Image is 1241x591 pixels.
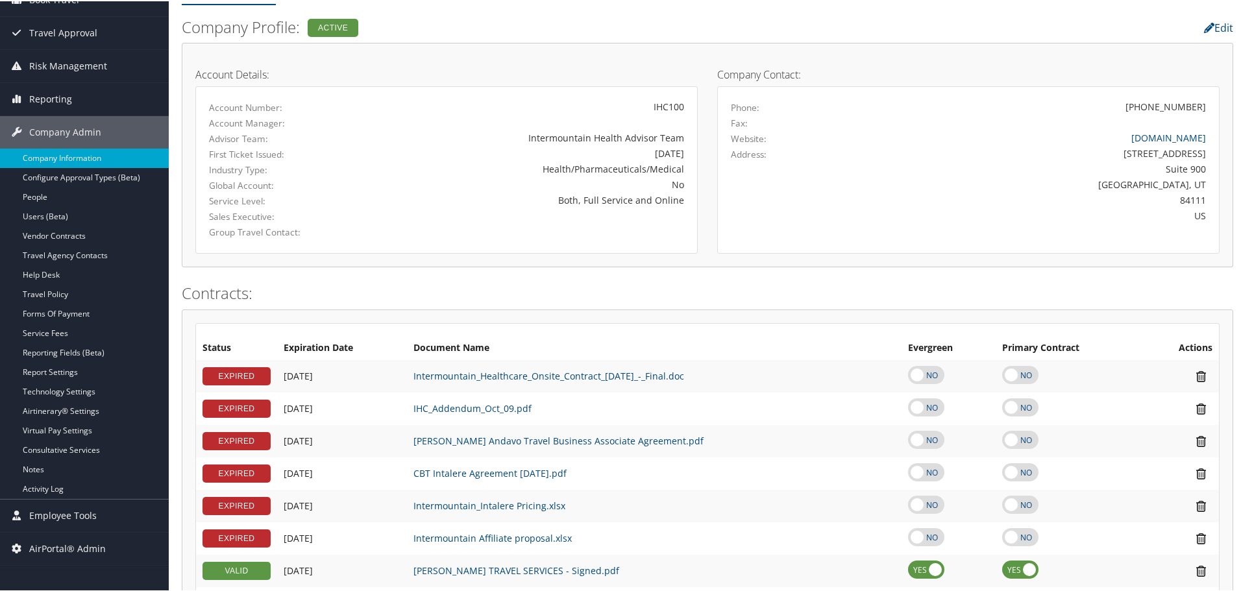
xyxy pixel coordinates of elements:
[1143,335,1219,359] th: Actions
[209,100,354,113] label: Account Number:
[29,115,101,147] span: Company Admin
[277,335,407,359] th: Expiration Date
[203,431,271,449] div: EXPIRED
[182,281,1233,303] h2: Contracts:
[209,209,354,222] label: Sales Executive:
[203,561,271,579] div: VALID
[29,16,97,48] span: Travel Approval
[209,115,354,128] label: Account Manager:
[731,115,748,128] label: Fax:
[731,147,767,160] label: Address:
[1125,99,1206,112] div: [PHONE_NUMBER]
[209,178,354,191] label: Global Account:
[284,466,400,478] div: Add/Edit Date
[1190,498,1212,512] i: Remove Contract
[413,466,567,478] a: CBT Intalere Agreement [DATE].pdf
[209,131,354,144] label: Advisor Team:
[374,99,684,112] div: IHC100
[284,401,313,413] span: [DATE]
[855,208,1207,221] div: US
[1190,466,1212,479] i: Remove Contract
[731,131,767,144] label: Website:
[182,15,876,37] h2: Company Profile:
[284,433,313,446] span: [DATE]
[855,161,1207,175] div: Suite 900
[407,335,902,359] th: Document Name
[284,466,313,478] span: [DATE]
[284,563,313,575] span: [DATE]
[413,401,532,413] a: IHC_Addendum_Oct_09.pdf
[284,402,400,413] div: Add/Edit Date
[195,68,698,78] h4: Account Details:
[29,498,97,531] span: Employee Tools
[374,161,684,175] div: Health/Pharmaceuticals/Medical
[374,145,684,159] div: [DATE]
[413,498,565,511] a: Intermountain_Intalere Pricing.xlsx
[308,18,358,36] div: Active
[1190,563,1212,577] i: Remove Contract
[1190,531,1212,544] i: Remove Contract
[1204,19,1233,34] a: Edit
[209,162,354,175] label: Industry Type:
[203,496,271,514] div: EXPIRED
[209,193,354,206] label: Service Level:
[29,531,106,564] span: AirPortal® Admin
[1190,433,1212,447] i: Remove Contract
[209,147,354,160] label: First Ticket Issued:
[1190,401,1212,415] i: Remove Contract
[203,463,271,481] div: EXPIRED
[413,531,572,543] a: Intermountain Affiliate proposal.xlsx
[196,335,277,359] th: Status
[855,145,1207,159] div: [STREET_ADDRESS]
[1131,130,1206,143] a: [DOMAIN_NAME]
[996,335,1143,359] th: Primary Contract
[284,498,313,511] span: [DATE]
[284,368,313,381] span: [DATE]
[374,176,684,190] div: No
[284,499,400,511] div: Add/Edit Date
[284,531,313,543] span: [DATE]
[374,130,684,143] div: Intermountain Health Advisor Team
[209,224,354,237] label: Group Travel Contact:
[284,531,400,543] div: Add/Edit Date
[29,82,72,114] span: Reporting
[284,564,400,575] div: Add/Edit Date
[413,368,684,381] a: Intermountain_Healthcare_Onsite_Contract_[DATE]_-_Final.doc
[284,434,400,446] div: Add/Edit Date
[731,100,759,113] label: Phone:
[855,176,1207,190] div: [GEOGRAPHIC_DATA], UT
[203,528,271,546] div: EXPIRED
[717,68,1220,78] h4: Company Contact:
[374,192,684,206] div: Both, Full Service and Online
[203,398,271,416] div: EXPIRED
[203,366,271,384] div: EXPIRED
[29,49,107,81] span: Risk Management
[413,563,619,575] a: [PERSON_NAME] TRAVEL SERVICES - Signed.pdf
[284,369,400,381] div: Add/Edit Date
[413,433,704,446] a: [PERSON_NAME] Andavo Travel Business Associate Agreement.pdf
[1190,368,1212,382] i: Remove Contract
[902,335,996,359] th: Evergreen
[855,192,1207,206] div: 84111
